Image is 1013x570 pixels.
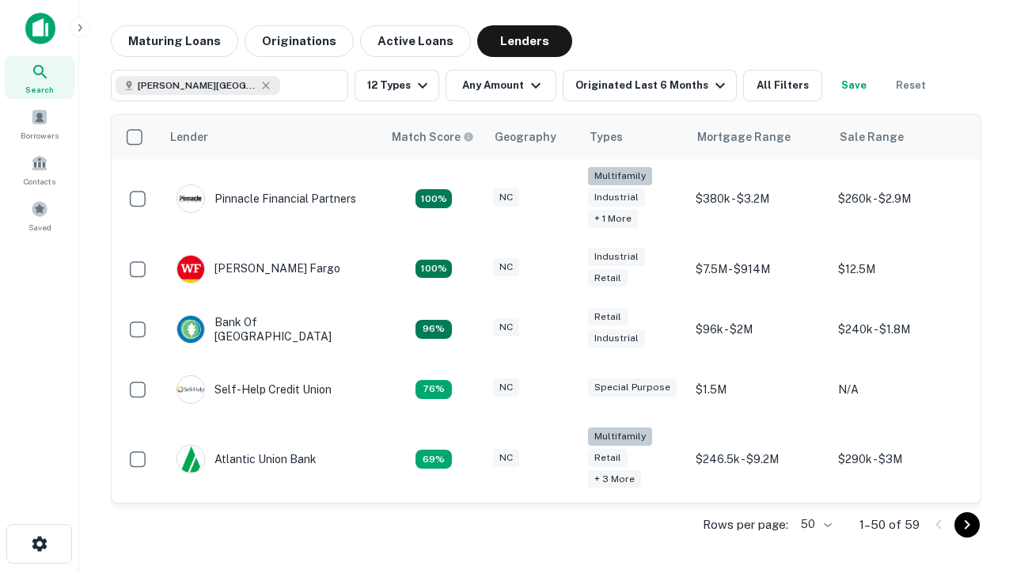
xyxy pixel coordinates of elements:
div: Matching Properties: 15, hasApolloMatch: undefined [415,260,452,279]
div: Bank Of [GEOGRAPHIC_DATA] [176,315,366,344]
div: Sale Range [840,127,904,146]
button: Originated Last 6 Months [563,70,737,101]
th: Geography [485,115,580,159]
img: picture [177,316,204,343]
td: $246.5k - $9.2M [688,420,830,500]
img: picture [177,256,204,283]
a: Search [5,56,74,99]
div: NC [493,318,519,336]
div: Geography [495,127,556,146]
div: + 3 more [588,470,641,488]
td: $380k - $3.2M [688,159,830,239]
iframe: Chat Widget [934,393,1013,469]
td: $240k - $1.8M [830,299,973,359]
div: NC [493,449,519,467]
span: Borrowers [21,129,59,142]
td: $96k - $2M [688,299,830,359]
div: Industrial [588,329,645,348]
div: Self-help Credit Union [176,375,332,404]
td: $7.5M - $914M [688,239,830,299]
div: NC [493,378,519,397]
td: $290k - $3M [830,420,973,500]
div: Matching Properties: 14, hasApolloMatch: undefined [415,320,452,339]
button: Go to next page [954,512,980,538]
div: + 1 more [588,210,638,228]
div: Retail [588,449,628,467]
div: 50 [795,513,834,536]
th: Sale Range [830,115,973,159]
th: Mortgage Range [688,115,830,159]
td: $1.5M [688,359,830,420]
div: Multifamily [588,167,652,185]
div: Atlantic Union Bank [176,445,317,473]
div: NC [493,258,519,276]
div: Types [590,127,623,146]
a: Contacts [5,148,74,191]
div: Industrial [588,248,645,266]
h6: Match Score [392,128,471,146]
button: Reset [886,70,936,101]
span: Contacts [24,175,55,188]
div: Matching Properties: 26, hasApolloMatch: undefined [415,189,452,208]
img: picture [177,446,204,473]
button: Active Loans [360,25,471,57]
div: Capitalize uses an advanced AI algorithm to match your search with the best lender. The match sco... [392,128,474,146]
button: Lenders [477,25,572,57]
a: Saved [5,194,74,237]
img: picture [177,185,204,212]
div: Matching Properties: 11, hasApolloMatch: undefined [415,380,452,399]
button: 12 Types [355,70,439,101]
a: Borrowers [5,102,74,145]
th: Types [580,115,688,159]
div: Retail [588,269,628,287]
button: All Filters [743,70,822,101]
button: Maturing Loans [111,25,238,57]
div: Mortgage Range [697,127,791,146]
div: Retail [588,308,628,326]
th: Lender [161,115,382,159]
div: Lender [170,127,208,146]
div: Originated Last 6 Months [575,76,730,95]
div: [PERSON_NAME] Fargo [176,255,340,283]
div: Matching Properties: 10, hasApolloMatch: undefined [415,450,452,469]
span: [PERSON_NAME][GEOGRAPHIC_DATA], [GEOGRAPHIC_DATA] [138,78,256,93]
td: $260k - $2.9M [830,159,973,239]
button: Save your search to get updates of matches that match your search criteria. [829,70,879,101]
div: Industrial [588,188,645,207]
img: capitalize-icon.png [25,13,55,44]
span: Saved [28,221,51,234]
button: Originations [245,25,354,57]
span: Search [25,83,54,96]
div: Special Purpose [588,378,677,397]
p: Rows per page: [703,515,788,534]
div: NC [493,188,519,207]
img: picture [177,376,204,403]
button: Any Amount [446,70,556,101]
td: $12.5M [830,239,973,299]
div: Multifamily [588,427,652,446]
div: Pinnacle Financial Partners [176,184,356,213]
th: Capitalize uses an advanced AI algorithm to match your search with the best lender. The match sco... [382,115,485,159]
p: 1–50 of 59 [859,515,920,534]
td: N/A [830,359,973,420]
